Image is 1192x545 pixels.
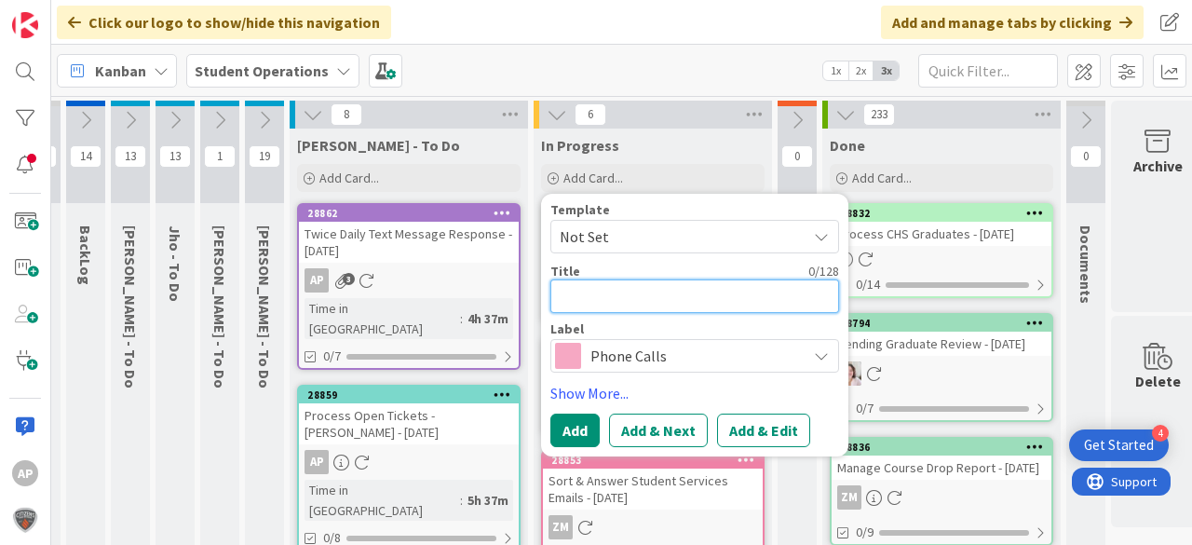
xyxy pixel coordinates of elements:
button: Add & Next [609,414,708,447]
div: 28859Process Open Tickets - [PERSON_NAME] - [DATE] [299,387,519,444]
div: ZM [549,515,573,539]
div: Delete [1135,370,1181,392]
span: Done [830,136,865,155]
div: Sort & Answer Student Services Emails - [DATE] [543,469,763,510]
div: AP [305,268,329,293]
span: 19 [249,145,280,168]
div: 28794Pending Graduate Review - [DATE] [832,315,1051,356]
span: Template [550,203,610,216]
span: Not Set [560,225,792,249]
span: 1x [823,61,848,80]
span: 0 [781,145,813,168]
div: 28794 [840,317,1051,330]
img: avatar [12,507,38,533]
div: AP [305,450,329,474]
span: 13 [159,145,191,168]
div: 28862 [299,205,519,222]
div: 5h 37m [463,490,513,511]
span: 6 [575,103,606,126]
span: 0/14 [856,275,880,294]
div: 28862Twice Daily Text Message Response - [DATE] [299,205,519,263]
span: 0/7 [856,399,874,418]
span: Label [550,322,584,335]
div: Click our logo to show/hide this navigation [57,6,391,39]
span: Support [39,3,85,25]
span: 3 [343,273,355,285]
div: Process CHS Graduates - [DATE] [832,222,1051,246]
span: 0/7 [323,347,341,366]
span: : [460,308,463,329]
div: 28859 [299,387,519,403]
b: Student Operations [195,61,329,80]
div: Time in [GEOGRAPHIC_DATA] [305,480,460,521]
input: Quick Filter... [918,54,1058,88]
span: Add Card... [852,170,912,186]
span: In Progress [541,136,619,155]
div: 28859 [307,388,519,402]
div: Get Started [1084,436,1154,455]
div: 28832Process CHS Graduates - [DATE] [832,205,1051,246]
div: AP [12,460,38,486]
span: 0/9 [856,523,874,542]
span: Add Card... [319,170,379,186]
a: Show More... [550,382,839,404]
div: AP [299,268,519,293]
img: Visit kanbanzone.com [12,12,38,38]
div: 28836Manage Course Drop Report - [DATE] [832,439,1051,480]
div: Time in [GEOGRAPHIC_DATA] [305,298,460,339]
button: Add & Edit [717,414,810,447]
img: EW [837,361,861,386]
span: Eric - To Do [255,225,274,388]
div: 0 / 128 [586,263,839,279]
div: 4h 37m [463,308,513,329]
div: 28853Sort & Answer Student Services Emails - [DATE] [543,452,763,510]
div: Open Get Started checklist, remaining modules: 4 [1069,429,1169,461]
div: Process Open Tickets - [PERSON_NAME] - [DATE] [299,403,519,444]
button: Add [550,414,600,447]
div: 28862 [307,207,519,220]
div: ZM [837,485,861,510]
div: 28794 [832,315,1051,332]
div: Archive [1133,155,1183,177]
span: Emilie - To Do [121,225,140,388]
span: Zaida - To Do [210,225,229,388]
span: 233 [863,103,895,126]
span: : [460,490,463,511]
div: 28832 [840,207,1051,220]
span: Documents [1077,225,1095,304]
div: 28832 [832,205,1051,222]
span: Phone Calls [590,343,797,369]
span: Kanban [95,60,146,82]
span: BackLog [76,225,95,285]
span: 14 [70,145,102,168]
div: 28836 [832,439,1051,456]
span: Amanda - To Do [297,136,460,155]
div: ZM [543,515,763,539]
div: Twice Daily Text Message Response - [DATE] [299,222,519,263]
span: 13 [115,145,146,168]
span: 3x [874,61,899,80]
div: Manage Course Drop Report - [DATE] [832,456,1051,480]
span: Add Card... [563,170,623,186]
span: 8 [331,103,362,126]
span: 2x [848,61,874,80]
div: 28853 [551,454,763,467]
div: ZM [832,485,1051,510]
div: EW [832,361,1051,386]
span: 1 [204,145,236,168]
div: Pending Graduate Review - [DATE] [832,332,1051,356]
label: Title [550,263,580,279]
div: AP [299,450,519,474]
span: Jho - To Do [166,225,184,302]
div: 4 [1152,425,1169,442]
div: Add and manage tabs by clicking [881,6,1144,39]
div: 28853 [543,452,763,469]
span: 0 [1070,145,1102,168]
div: 28836 [840,441,1051,454]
